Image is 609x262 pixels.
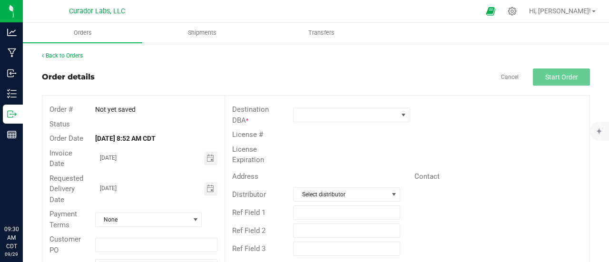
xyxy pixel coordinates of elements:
span: Status [49,120,70,128]
span: Destination DBA [232,105,269,125]
span: None [96,213,190,226]
span: License Expiration [232,145,264,165]
inline-svg: Analytics [7,28,17,37]
span: Curador Labs, LLC [69,7,125,15]
span: Ref Field 3 [232,244,265,253]
span: Hi, [PERSON_NAME]! [529,7,591,15]
div: Order details [42,71,95,83]
span: Contact [414,172,440,181]
inline-svg: Manufacturing [7,48,17,58]
a: Orders [23,23,142,43]
span: Ref Field 1 [232,208,265,217]
span: Transfers [295,29,347,37]
span: Orders [61,29,105,37]
inline-svg: Inventory [7,89,17,98]
span: Customer PO [49,235,81,254]
span: Order # [49,105,73,114]
span: Shipments [175,29,229,37]
inline-svg: Inbound [7,68,17,78]
iframe: Resource center [10,186,38,214]
a: Shipments [142,23,262,43]
span: Toggle calendar [204,152,218,165]
inline-svg: Reports [7,130,17,139]
a: Cancel [501,73,519,81]
span: Distributor [232,190,266,199]
span: Invoice Date [49,149,72,168]
span: Order Date [49,134,83,143]
button: Start Order [533,68,590,86]
inline-svg: Outbound [7,109,17,119]
span: Start Order [545,73,578,81]
span: Toggle calendar [204,182,218,195]
span: Select distributor [294,188,388,201]
span: Payment Terms [49,210,77,229]
span: Open Ecommerce Menu [480,2,501,20]
a: Transfers [262,23,381,43]
p: 09/29 [4,251,19,258]
span: Requested Delivery Date [49,174,83,204]
span: Address [232,172,258,181]
span: Not yet saved [95,106,136,113]
p: 09:30 AM CDT [4,225,19,251]
div: Manage settings [506,7,518,16]
span: License # [232,130,263,139]
strong: [DATE] 8:52 AM CDT [95,135,156,142]
a: Back to Orders [42,52,83,59]
span: Ref Field 2 [232,226,265,235]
